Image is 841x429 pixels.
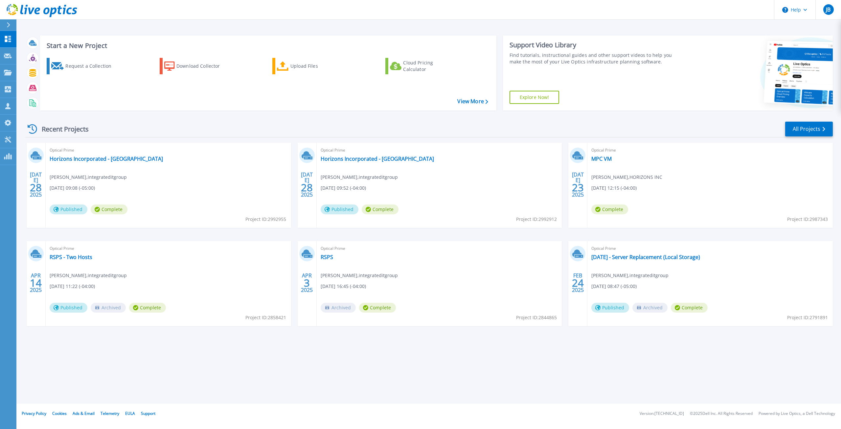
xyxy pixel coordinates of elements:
[50,147,287,154] span: Optical Prime
[50,254,92,260] a: RSPS - Two Hosts
[30,173,42,197] div: [DATE] 2025
[50,272,127,279] span: [PERSON_NAME] , integrateditgroup
[785,122,833,136] a: All Projects
[591,147,829,154] span: Optical Prime
[321,174,398,181] span: [PERSON_NAME] , integrateditgroup
[30,271,42,295] div: APR 2025
[91,303,126,313] span: Archived
[301,185,313,190] span: 28
[321,303,356,313] span: Archived
[759,412,835,416] li: Powered by Live Optics, a Dell Technology
[640,412,684,416] li: Version: [TECHNICAL_ID]
[321,184,366,192] span: [DATE] 09:52 (-04:00)
[510,52,680,65] div: Find tutorials, instructional guides and other support videos to help you make the most of your L...
[22,411,46,416] a: Privacy Policy
[572,271,584,295] div: FEB 2025
[321,245,558,252] span: Optical Prime
[321,283,366,290] span: [DATE] 16:45 (-04:00)
[591,204,628,214] span: Complete
[30,280,42,286] span: 14
[301,173,313,197] div: [DATE] 2025
[50,155,163,162] a: Horizons Incorporated - [GEOGRAPHIC_DATA]
[321,272,398,279] span: [PERSON_NAME] , integrateditgroup
[50,283,95,290] span: [DATE] 11:22 (-04:00)
[50,174,127,181] span: [PERSON_NAME] , integrateditgroup
[321,204,358,214] span: Published
[245,216,286,223] span: Project ID: 2992955
[671,303,708,313] span: Complete
[50,204,87,214] span: Published
[572,185,584,190] span: 23
[52,411,67,416] a: Cookies
[125,411,135,416] a: EULA
[73,411,95,416] a: Ads & Email
[591,283,637,290] span: [DATE] 08:47 (-05:00)
[457,98,488,105] a: View More
[91,204,127,214] span: Complete
[632,303,668,313] span: Archived
[572,173,584,197] div: [DATE] 2025
[50,245,287,252] span: Optical Prime
[65,60,118,73] div: Request a Collection
[176,60,229,73] div: Download Collector
[591,272,669,279] span: [PERSON_NAME] , integrateditgroup
[510,41,680,49] div: Support Video Library
[591,155,612,162] a: MPC VM
[591,184,637,192] span: [DATE] 12:15 (-04:00)
[591,174,662,181] span: [PERSON_NAME] , HORIZONS INC
[572,280,584,286] span: 24
[245,314,286,321] span: Project ID: 2858421
[359,303,396,313] span: Complete
[787,314,828,321] span: Project ID: 2791891
[403,60,456,73] div: Cloud Pricing Calculator
[321,147,558,154] span: Optical Prime
[47,42,488,49] h3: Start a New Project
[304,280,310,286] span: 3
[591,254,700,260] a: [DATE] - Server Replacement (Local Storage)
[160,58,233,74] a: Download Collector
[591,303,629,313] span: Published
[47,58,120,74] a: Request a Collection
[516,216,557,223] span: Project ID: 2992912
[321,254,333,260] a: RSPS
[826,7,830,12] span: JB
[129,303,166,313] span: Complete
[787,216,828,223] span: Project ID: 2987343
[272,58,346,74] a: Upload Files
[301,271,313,295] div: APR 2025
[510,91,559,104] a: Explore Now!
[690,412,753,416] li: © 2025 Dell Inc. All Rights Reserved
[290,60,343,73] div: Upload Files
[321,155,434,162] a: Horizons Incorporated - [GEOGRAPHIC_DATA]
[516,314,557,321] span: Project ID: 2844865
[101,411,119,416] a: Telemetry
[30,185,42,190] span: 28
[141,411,155,416] a: Support
[50,184,95,192] span: [DATE] 09:08 (-05:00)
[385,58,459,74] a: Cloud Pricing Calculator
[50,303,87,313] span: Published
[362,204,398,214] span: Complete
[25,121,98,137] div: Recent Projects
[591,245,829,252] span: Optical Prime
